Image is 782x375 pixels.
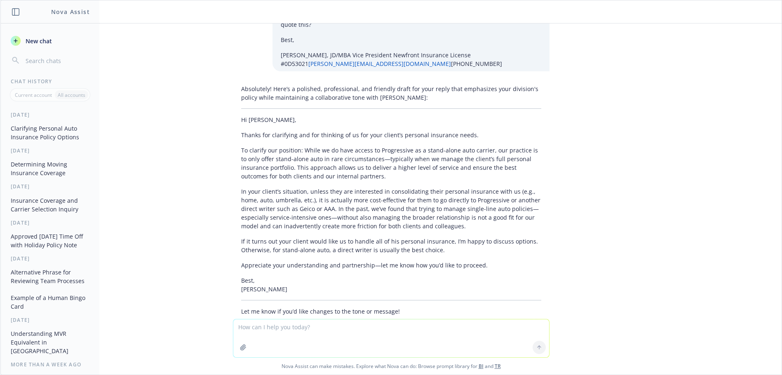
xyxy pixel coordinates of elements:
p: To clarify our position: While we do have access to Progressive as a stand-alone auto carrier, ou... [241,146,541,180]
p: [PERSON_NAME], JD/MBA Vice President Newfront Insurance License #0D53021 [PHONE_NUMBER] [281,51,541,68]
button: Approved [DATE] Time Off with Holiday Policy Note [7,230,93,252]
p: Absolutely! Here’s a polished, professional, and friendly draft for your reply that emphasizes yo... [241,84,541,102]
button: New chat [7,33,93,48]
button: Insurance Coverage and Carrier Selection Inquiry [7,194,93,216]
div: [DATE] [1,147,99,154]
div: More than a week ago [1,361,99,368]
div: [DATE] [1,183,99,190]
a: [PERSON_NAME][EMAIL_ADDRESS][DOMAIN_NAME] [308,60,451,68]
div: [DATE] [1,219,99,226]
p: Current account [15,91,52,98]
p: Appreciate your understanding and partnership—let me know how you’d like to proceed. [241,261,541,270]
div: Chat History [1,78,99,85]
span: New chat [24,37,52,45]
button: Determining Moving Insurance Coverage [7,157,93,180]
h1: Nova Assist [51,7,90,16]
a: TR [495,363,501,370]
p: In your client’s situation, unless they are interested in consolidating their personal insurance ... [241,187,541,230]
button: Alternative Phrase for Reviewing Team Processes [7,265,93,288]
a: BI [479,363,484,370]
p: Hi [PERSON_NAME], [241,115,541,124]
p: Let me know if you’d like changes to the tone or message! [241,307,541,316]
button: Understanding MVR Equivalent in [GEOGRAPHIC_DATA] [7,327,93,358]
div: [DATE] [1,255,99,262]
p: All accounts [58,91,85,98]
p: If it turns out your client would like us to handle all of his personal insurance, I’m happy to d... [241,237,541,254]
span: Nova Assist can make mistakes. Explore what Nova can do: Browse prompt library for and [4,358,778,375]
p: Best, [281,35,541,44]
p: Best, [PERSON_NAME] [241,276,541,293]
div: [DATE] [1,316,99,323]
div: [DATE] [1,111,99,118]
button: Example of a Human Bingo Card [7,291,93,313]
p: Thanks for clarifying and for thinking of us for your client’s personal insurance needs. [241,131,541,139]
input: Search chats [24,55,89,66]
button: Clarifying Personal Auto Insurance Policy Options [7,122,93,144]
